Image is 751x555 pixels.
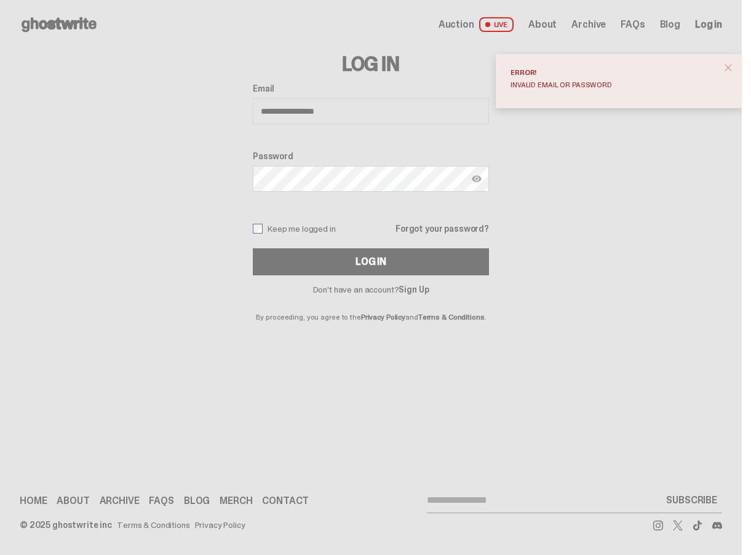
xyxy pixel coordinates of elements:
[253,224,263,234] input: Keep me logged in
[253,151,489,161] label: Password
[20,496,47,506] a: Home
[253,54,489,74] h3: Log In
[100,496,140,506] a: Archive
[253,248,489,275] button: Log In
[253,294,489,321] p: By proceeding, you agree to the and .
[195,521,245,529] a: Privacy Policy
[439,20,474,30] span: Auction
[399,284,429,295] a: Sign Up
[528,20,557,30] a: About
[356,257,386,267] div: Log In
[253,84,489,93] label: Email
[472,174,482,184] img: Show password
[361,312,405,322] a: Privacy Policy
[621,20,645,30] a: FAQs
[717,57,739,79] button: close
[695,20,722,30] a: Log in
[511,69,717,76] div: Error!
[220,496,252,506] a: Merch
[253,224,336,234] label: Keep me logged in
[253,285,489,294] p: Don't have an account?
[117,521,189,529] a: Terms & Conditions
[20,521,112,529] div: © 2025 ghostwrite inc
[184,496,210,506] a: Blog
[395,224,489,233] a: Forgot your password?
[262,496,309,506] a: Contact
[661,488,722,513] button: SUBSCRIBE
[511,81,717,89] div: Invalid email or password
[660,20,680,30] a: Blog
[479,17,514,32] span: LIVE
[418,312,485,322] a: Terms & Conditions
[57,496,89,506] a: About
[571,20,606,30] a: Archive
[149,496,173,506] a: FAQs
[439,17,514,32] a: Auction LIVE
